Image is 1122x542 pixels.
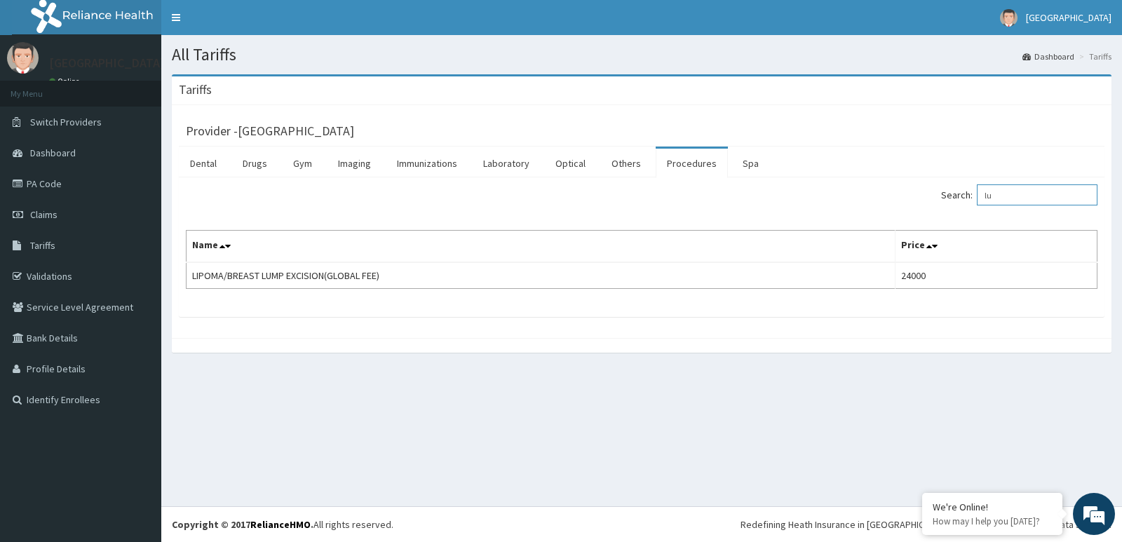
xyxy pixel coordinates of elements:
[741,517,1111,531] div: Redefining Heath Insurance in [GEOGRAPHIC_DATA] using Telemedicine and Data Science!
[250,518,311,531] a: RelianceHMO
[73,79,236,97] div: Chat with us now
[933,515,1052,527] p: How may I help you today?
[230,7,264,41] div: Minimize live chat window
[172,518,313,531] strong: Copyright © 2017 .
[30,208,58,221] span: Claims
[30,147,76,159] span: Dashboard
[327,149,382,178] a: Imaging
[7,383,267,432] textarea: Type your message and hit 'Enter'
[81,177,194,318] span: We're online!
[544,149,597,178] a: Optical
[472,149,541,178] a: Laboratory
[49,76,83,86] a: Online
[1022,50,1074,62] a: Dashboard
[941,184,1097,205] label: Search:
[7,42,39,74] img: User Image
[1026,11,1111,24] span: [GEOGRAPHIC_DATA]
[172,46,1111,64] h1: All Tariffs
[656,149,728,178] a: Procedures
[600,149,652,178] a: Others
[731,149,770,178] a: Spa
[187,262,895,289] td: LIPOMA/BREAST LUMP EXCISION(GLOBAL FEE)
[1076,50,1111,62] li: Tariffs
[161,506,1122,542] footer: All rights reserved.
[187,231,895,263] th: Name
[231,149,278,178] a: Drugs
[49,57,165,69] p: [GEOGRAPHIC_DATA]
[26,70,57,105] img: d_794563401_company_1708531726252_794563401
[282,149,323,178] a: Gym
[895,231,1097,263] th: Price
[179,149,228,178] a: Dental
[933,501,1052,513] div: We're Online!
[977,184,1097,205] input: Search:
[1000,9,1018,27] img: User Image
[30,116,102,128] span: Switch Providers
[186,125,354,137] h3: Provider - [GEOGRAPHIC_DATA]
[30,239,55,252] span: Tariffs
[386,149,468,178] a: Immunizations
[179,83,212,96] h3: Tariffs
[895,262,1097,289] td: 24000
